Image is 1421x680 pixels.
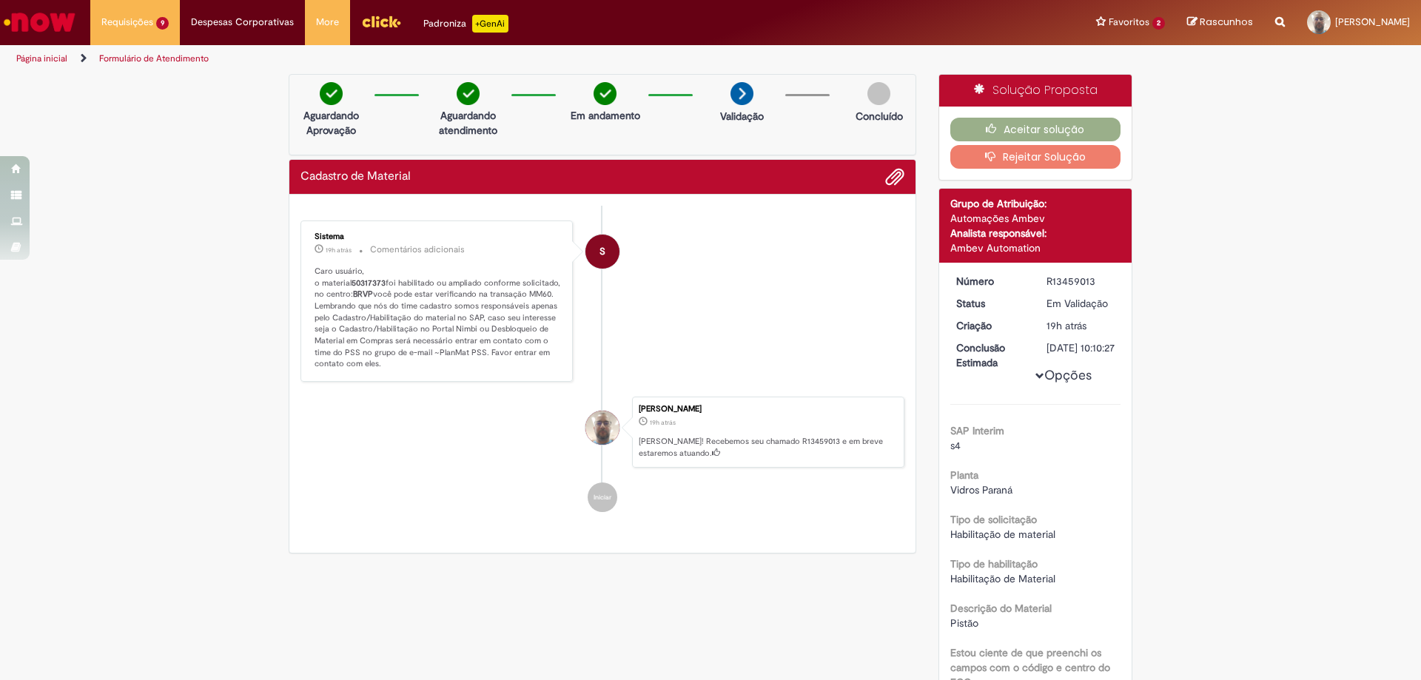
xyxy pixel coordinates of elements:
[1187,16,1253,30] a: Rascunhos
[300,170,411,184] h2: Cadastro de Material Histórico de tíquete
[950,528,1055,541] span: Habilitação de material
[867,82,890,105] img: img-circle-grey.png
[599,234,605,269] span: S
[945,296,1036,311] dt: Status
[1,7,78,37] img: ServiceNow
[295,108,367,138] p: Aguardando Aprovação
[423,15,508,33] div: Padroniza
[326,246,352,255] span: 19h atrás
[585,235,619,269] div: System
[950,602,1052,615] b: Descrição do Material
[939,75,1132,107] div: Solução Proposta
[353,289,373,300] b: BRVP
[1335,16,1410,28] span: [PERSON_NAME]
[945,274,1036,289] dt: Número
[457,82,480,105] img: check-circle-green.png
[11,45,936,73] ul: Trilhas de página
[1109,15,1149,30] span: Favoritos
[315,232,561,241] div: Sistema
[432,108,504,138] p: Aguardando atendimento
[16,53,67,64] a: Página inicial
[1047,319,1086,332] time: 28/08/2025 16:10:20
[571,108,640,123] p: Em andamento
[352,277,386,289] b: 50317373
[99,53,209,64] a: Formulário de Atendimento
[950,196,1121,211] div: Grupo de Atribuição:
[594,82,617,105] img: check-circle-green.png
[156,17,169,30] span: 9
[950,616,978,630] span: Pistão
[1047,296,1115,311] div: Em Validação
[856,109,903,124] p: Concluído
[361,10,401,33] img: click_logo_yellow_360x200.png
[950,145,1121,169] button: Rejeitar Solução
[191,15,294,30] span: Despesas Corporativas
[316,15,339,30] span: More
[639,405,896,414] div: [PERSON_NAME]
[1152,17,1165,30] span: 2
[1047,319,1086,332] span: 19h atrás
[950,226,1121,240] div: Analista responsável:
[585,411,619,445] div: Thiago Carvalho De Paiva
[320,82,343,105] img: check-circle-green.png
[950,211,1121,226] div: Automações Ambev
[300,397,904,468] li: Thiago Carvalho De Paiva
[1047,274,1115,289] div: R13459013
[639,436,896,459] p: [PERSON_NAME]! Recebemos seu chamado R13459013 e em breve estaremos atuando.
[950,483,1012,496] span: Vidros Paraná
[730,82,753,105] img: arrow-next.png
[950,572,1055,585] span: Habilitação de Material
[300,206,904,527] ul: Histórico de tíquete
[945,318,1036,333] dt: Criação
[950,118,1121,141] button: Aceitar solução
[950,557,1038,570] b: Tipo de habilitação
[885,167,904,186] button: Adicionar anexos
[720,109,764,124] p: Validação
[950,240,1121,255] div: Ambev Automation
[1047,340,1115,355] div: [DATE] 10:10:27
[472,15,508,33] p: +GenAi
[1200,15,1253,29] span: Rascunhos
[101,15,153,30] span: Requisições
[326,246,352,255] time: 28/08/2025 16:15:00
[650,418,676,427] span: 19h atrás
[950,468,978,482] b: Planta
[370,243,465,256] small: Comentários adicionais
[950,513,1037,526] b: Tipo de solicitação
[950,439,961,452] span: s4
[945,340,1036,370] dt: Conclusão Estimada
[1047,318,1115,333] div: 28/08/2025 16:10:20
[950,424,1004,437] b: SAP Interim
[315,266,561,370] p: Caro usuário, o material foi habilitado ou ampliado conforme solicitado, no centro: você pode est...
